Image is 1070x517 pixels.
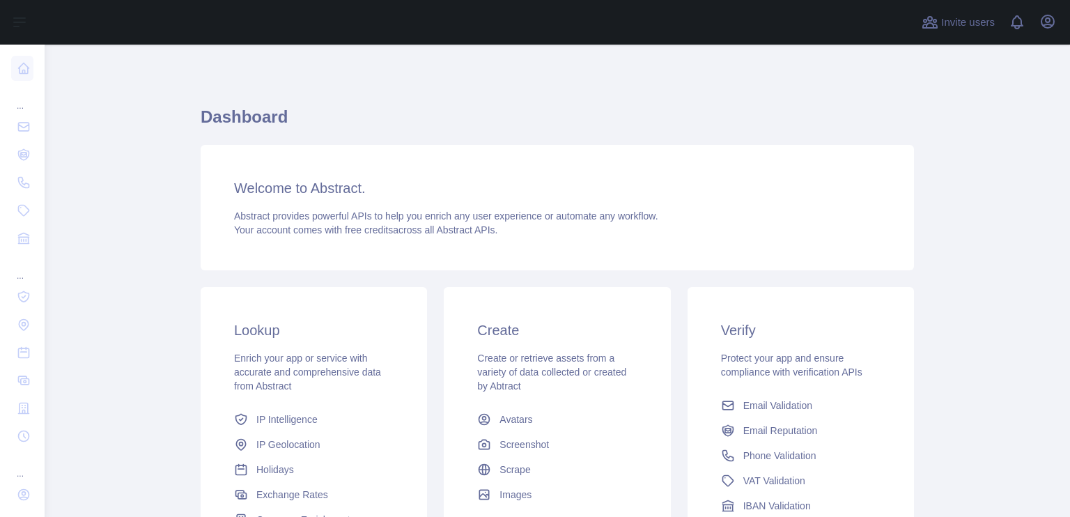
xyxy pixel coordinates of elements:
[743,499,811,513] span: IBAN Validation
[941,15,995,31] span: Invite users
[234,224,497,236] span: Your account comes with across all Abstract APIs.
[201,106,914,139] h1: Dashboard
[743,474,805,488] span: VAT Validation
[715,418,886,443] a: Email Reputation
[228,482,399,507] a: Exchange Rates
[234,353,381,392] span: Enrich your app or service with accurate and comprehensive data from Abstract
[256,412,318,426] span: IP Intelligence
[721,321,881,340] h3: Verify
[721,353,862,378] span: Protect your app and ensure compliance with verification APIs
[499,438,549,452] span: Screenshot
[472,482,642,507] a: Images
[256,438,320,452] span: IP Geolocation
[234,210,658,222] span: Abstract provides powerful APIs to help you enrich any user experience or automate any workflow.
[472,432,642,457] a: Screenshot
[256,463,294,477] span: Holidays
[472,407,642,432] a: Avatars
[228,407,399,432] a: IP Intelligence
[11,452,33,479] div: ...
[472,457,642,482] a: Scrape
[228,457,399,482] a: Holidays
[234,321,394,340] h3: Lookup
[234,178,881,198] h3: Welcome to Abstract.
[715,393,886,418] a: Email Validation
[743,449,816,463] span: Phone Validation
[499,463,530,477] span: Scrape
[743,424,818,438] span: Email Reputation
[715,443,886,468] a: Phone Validation
[228,432,399,457] a: IP Geolocation
[256,488,328,502] span: Exchange Rates
[499,412,532,426] span: Avatars
[345,224,393,236] span: free credits
[919,11,998,33] button: Invite users
[11,254,33,281] div: ...
[743,399,812,412] span: Email Validation
[499,488,532,502] span: Images
[11,84,33,111] div: ...
[477,321,637,340] h3: Create
[715,468,886,493] a: VAT Validation
[477,353,626,392] span: Create or retrieve assets from a variety of data collected or created by Abtract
